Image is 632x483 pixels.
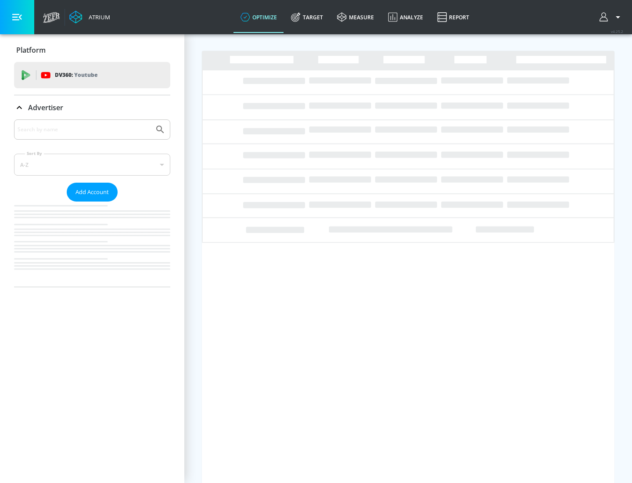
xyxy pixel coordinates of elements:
div: Advertiser [14,119,170,287]
button: Add Account [67,183,118,202]
div: Advertiser [14,95,170,120]
a: optimize [233,1,284,33]
a: Atrium [69,11,110,24]
input: Search by name [18,124,151,135]
p: Advertiser [28,103,63,112]
p: Platform [16,45,46,55]
a: Report [430,1,476,33]
p: Youtube [74,70,97,79]
span: v 4.25.2 [611,29,623,34]
span: Add Account [75,187,109,197]
nav: list of Advertiser [14,202,170,287]
label: Sort By [25,151,44,156]
a: Target [284,1,330,33]
div: Atrium [85,13,110,21]
a: Analyze [381,1,430,33]
p: DV360: [55,70,97,80]
a: measure [330,1,381,33]
div: Platform [14,38,170,62]
div: DV360: Youtube [14,62,170,88]
div: A-Z [14,154,170,176]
